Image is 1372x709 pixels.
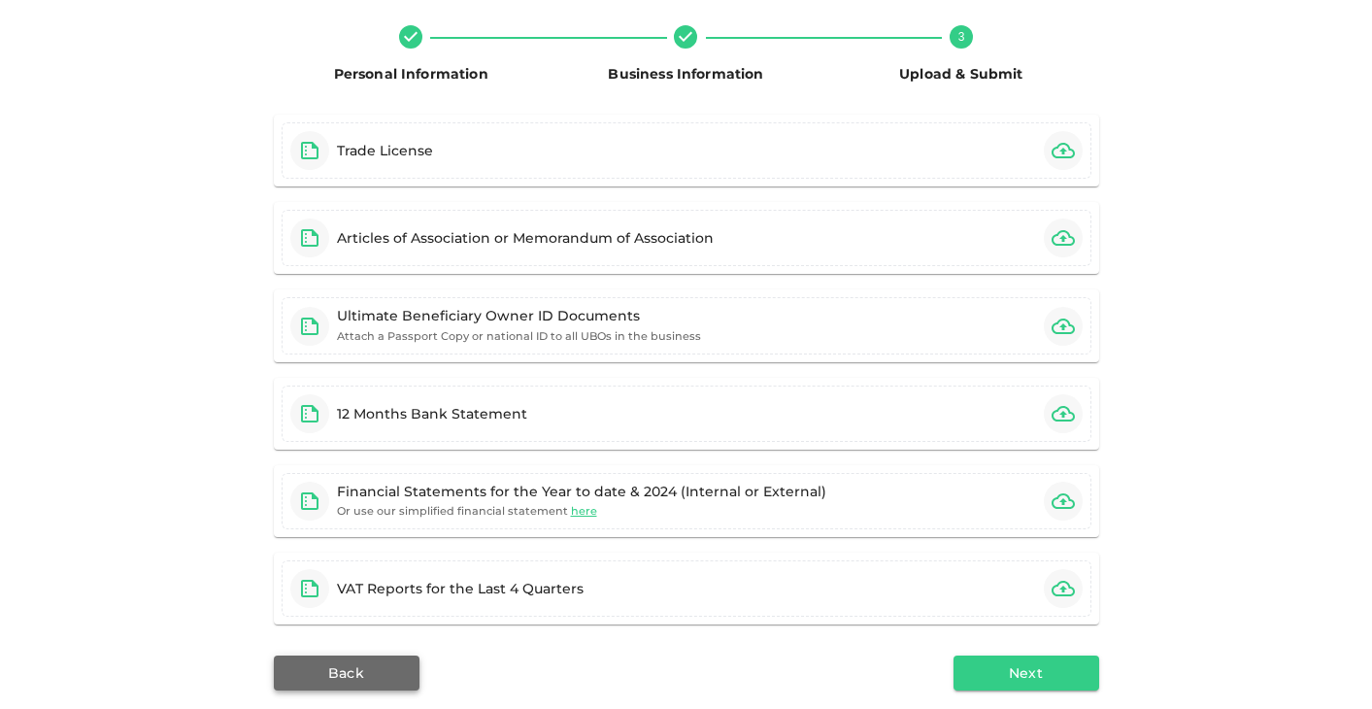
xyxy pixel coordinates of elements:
small: Attach a Passport Copy or national ID to all UBOs in the business [337,329,701,343]
div: VAT Reports for the Last 4 Quarters [337,579,584,598]
button: Back [274,656,419,691]
button: Next [954,656,1099,691]
div: Ultimate Beneficiary Owner ID Documents [337,306,701,325]
small: Or use our simplified financial statement [337,501,597,521]
div: Trade License [337,141,433,160]
span: Business Information [608,65,763,83]
span: Upload & Submit [899,65,1022,83]
div: 12 Months Bank Statement [337,404,527,423]
div: Financial Statements for the Year to date & 2024 (Internal or External) [337,482,826,501]
span: Personal Information [334,65,488,83]
span: here [571,504,597,518]
div: Articles of Association or Memorandum of Association [337,228,714,248]
text: 3 [957,30,964,44]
